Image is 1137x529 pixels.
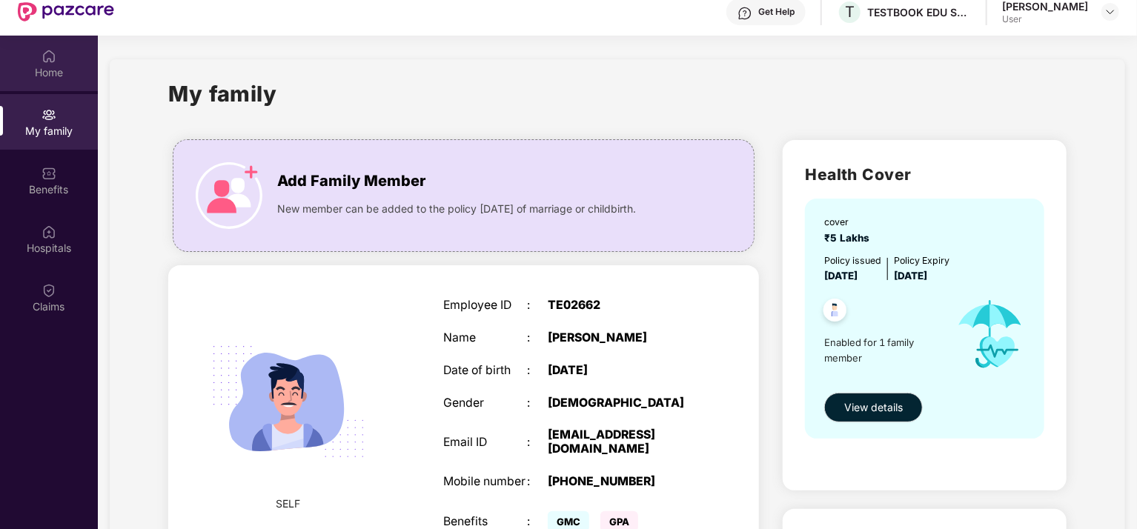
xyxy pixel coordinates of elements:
div: Date of birth [443,364,527,378]
div: User [1002,13,1088,25]
div: : [527,436,548,450]
span: ₹5 Lakhs [824,232,875,244]
img: svg+xml;base64,PHN2ZyB3aWR0aD0iMjAiIGhlaWdodD0iMjAiIHZpZXdCb3g9IjAgMCAyMCAyMCIgZmlsbD0ibm9uZSIgeG... [42,107,56,122]
span: View details [844,399,903,416]
div: Email ID [443,436,527,450]
div: TESTBOOK EDU SOLUTIONS PRIVATE LIMITED [867,5,971,19]
img: New Pazcare Logo [18,2,114,21]
div: Get Help [758,6,795,18]
div: Gender [443,396,527,410]
img: svg+xml;base64,PHN2ZyBpZD0iQ2xhaW0iIHhtbG5zPSJodHRwOi8vd3d3LnczLm9yZy8yMDAwL3N2ZyIgd2lkdGg9IjIwIi... [42,283,56,298]
div: [DEMOGRAPHIC_DATA] [548,396,695,410]
div: : [527,515,548,529]
img: icon [196,162,262,229]
div: [PHONE_NUMBER] [548,475,695,489]
img: svg+xml;base64,PHN2ZyBpZD0iSG9zcGl0YWxzIiB4bWxucz0iaHR0cDovL3d3dy53My5vcmcvMjAwMC9zdmciIHdpZHRoPS... [42,224,56,239]
h1: My family [168,77,277,110]
div: [EMAIL_ADDRESS][DOMAIN_NAME] [548,428,695,456]
div: Benefits [443,515,527,529]
div: Policy issued [824,253,881,267]
img: svg+xml;base64,PHN2ZyB4bWxucz0iaHR0cDovL3d3dy53My5vcmcvMjAwMC9zdmciIHdpZHRoPSI0OC45NDMiIGhlaWdodD... [817,294,853,330]
div: : [527,299,548,313]
img: svg+xml;base64,PHN2ZyBpZD0iQmVuZWZpdHMiIHhtbG5zPSJodHRwOi8vd3d3LnczLm9yZy8yMDAwL3N2ZyIgd2lkdGg9Ij... [42,166,56,181]
div: : [527,396,548,410]
div: : [527,331,548,345]
div: Policy Expiry [894,253,949,267]
span: [DATE] [894,270,927,282]
img: svg+xml;base64,PHN2ZyB4bWxucz0iaHR0cDovL3d3dy53My5vcmcvMjAwMC9zdmciIHdpZHRoPSIyMjQiIGhlaWdodD0iMT... [194,307,382,496]
div: [DATE] [548,364,695,378]
div: : [527,475,548,489]
button: View details [824,393,923,422]
img: icon [944,284,1037,385]
div: Mobile number [443,475,527,489]
img: svg+xml;base64,PHN2ZyBpZD0iSG9tZSIgeG1sbnM9Imh0dHA6Ly93d3cudzMub3JnLzIwMDAvc3ZnIiB3aWR0aD0iMjAiIG... [42,49,56,64]
span: New member can be added to the policy [DATE] of marriage or childbirth. [277,201,636,217]
span: Enabled for 1 family member [824,335,943,365]
img: svg+xml;base64,PHN2ZyBpZD0iSGVscC0zMngzMiIgeG1sbnM9Imh0dHA6Ly93d3cudzMub3JnLzIwMDAvc3ZnIiB3aWR0aD... [737,6,752,21]
h2: Health Cover [805,162,1044,187]
div: Name [443,331,527,345]
img: svg+xml;base64,PHN2ZyBpZD0iRHJvcGRvd24tMzJ4MzIiIHhtbG5zPSJodHRwOi8vd3d3LnczLm9yZy8yMDAwL3N2ZyIgd2... [1104,6,1116,18]
span: SELF [276,496,301,512]
div: Employee ID [443,299,527,313]
span: T [845,3,855,21]
div: cover [824,215,875,229]
div: [PERSON_NAME] [548,331,695,345]
div: : [527,364,548,378]
span: Add Family Member [277,170,425,193]
span: [DATE] [824,270,858,282]
div: TE02662 [548,299,695,313]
